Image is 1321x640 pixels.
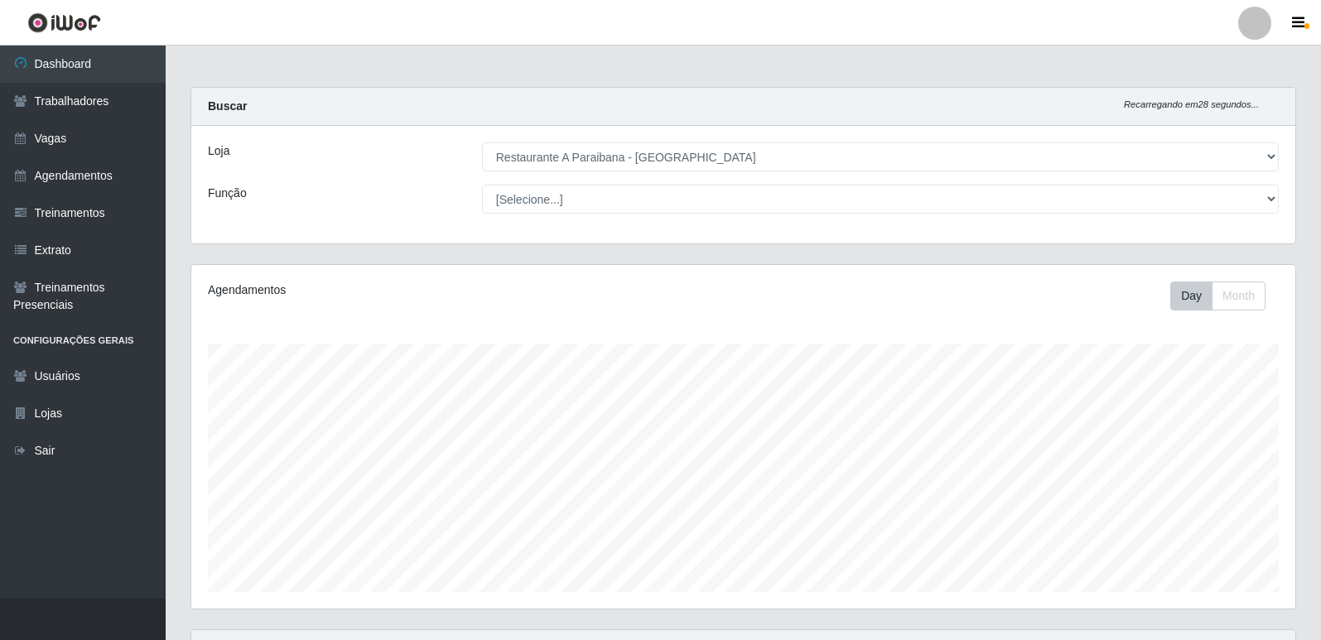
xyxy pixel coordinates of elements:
label: Loja [208,142,229,160]
img: CoreUI Logo [27,12,101,33]
button: Day [1170,282,1213,310]
button: Month [1212,282,1266,310]
div: Agendamentos [208,282,639,299]
label: Função [208,185,247,202]
strong: Buscar [208,99,247,113]
i: Recarregando em 28 segundos... [1124,99,1259,109]
div: Toolbar with button groups [1170,282,1279,310]
div: First group [1170,282,1266,310]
